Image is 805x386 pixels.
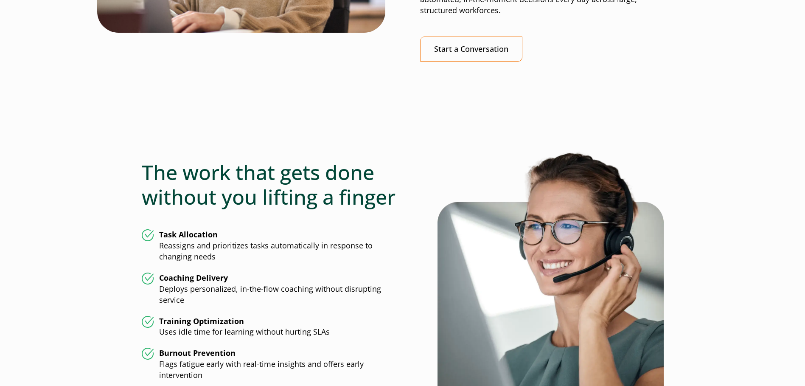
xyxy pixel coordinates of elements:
[159,316,244,326] strong: Training Optimization
[142,160,403,209] h2: The work that gets done without you lifting a finger
[159,229,218,239] strong: Task Allocation
[142,229,403,262] li: Reassigns and prioritizes tasks automatically in response to changing needs
[142,316,403,338] li: Uses idle time for learning without hurting SLAs
[142,348,403,381] li: Flags fatigue early with real-time insights and offers early intervention
[159,273,228,283] strong: Coaching Delivery
[420,37,522,62] a: Start a Conversation
[159,348,236,358] strong: Burnout Prevention
[142,273,403,306] li: Deploys personalized, in-the-flow coaching without disrupting service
